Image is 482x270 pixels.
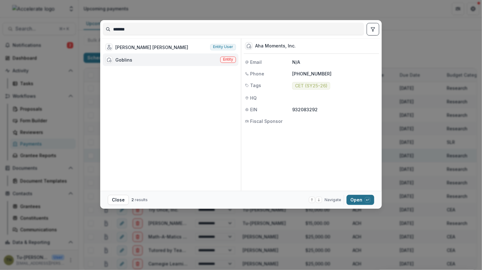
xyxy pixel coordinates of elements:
button: Open [347,195,374,205]
span: HQ [250,95,257,101]
span: Email [250,59,262,65]
span: Phone [250,70,264,77]
span: Entity user [213,45,233,49]
span: Fiscal Sponsor [250,118,282,124]
p: [PHONE_NUMBER] [292,70,378,77]
span: EIN [250,106,257,113]
span: Navigate [325,197,341,203]
span: CET (SY25-26) [295,83,327,89]
div: Goblins [115,57,132,63]
p: N/A [292,59,378,65]
span: Entity [223,57,233,62]
div: Aha Moments, Inc. [255,43,296,49]
div: [PERSON_NAME] [PERSON_NAME] [115,44,188,51]
span: Tags [250,82,261,89]
span: 2 [131,197,134,202]
button: Close [108,195,129,205]
p: 932083292 [292,106,378,113]
button: toggle filters [367,23,379,36]
span: results [135,197,148,202]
